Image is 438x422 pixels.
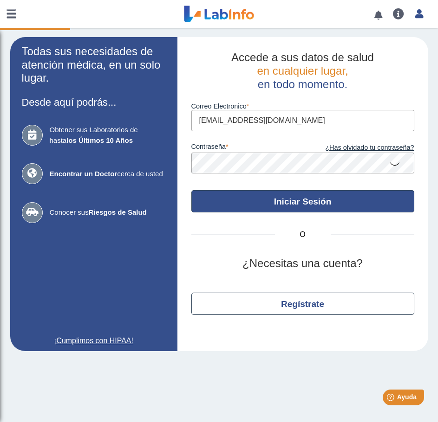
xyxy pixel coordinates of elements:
button: Regístrate [191,293,414,315]
span: Obtener sus Laboratorios de hasta [50,125,166,146]
h3: Desde aquí podrás... [22,96,166,108]
button: Iniciar Sesión [191,190,414,212]
label: Correo Electronico [191,102,414,110]
span: cerca de usted [50,169,166,179]
span: Accede a sus datos de salud [231,51,374,64]
span: en todo momento. [258,78,347,90]
span: O [275,229,331,240]
b: Encontrar un Doctor [50,170,118,178]
span: en cualquier lugar, [257,64,348,77]
b: los Últimos 10 Años [66,136,133,144]
a: ¿Has olvidado tu contraseña? [303,143,414,153]
a: ¡Cumplimos con HIPAA! [22,335,166,346]
label: contraseña [191,143,303,153]
span: Conocer sus [50,207,166,218]
h2: ¿Necesitas una cuenta? [191,257,414,270]
h2: Todas sus necesidades de atención médica, en un solo lugar. [22,45,166,85]
iframe: Help widget launcher [355,386,428,412]
b: Riesgos de Salud [89,208,147,216]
